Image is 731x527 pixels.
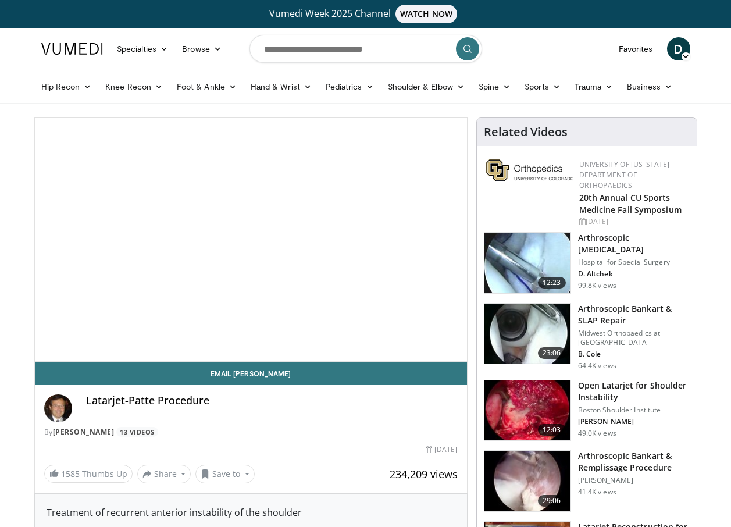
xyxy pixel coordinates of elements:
[578,258,690,267] p: Hospital for Special Surgery
[538,495,566,507] span: 29:06
[579,216,687,227] div: [DATE]
[35,118,467,362] video-js: Video Player
[578,405,690,415] p: Boston Shoulder Institute
[53,427,115,437] a: [PERSON_NAME]
[195,465,255,483] button: Save to
[249,35,482,63] input: Search topics, interventions
[44,427,458,437] div: By
[44,394,72,422] img: Avatar
[484,304,570,364] img: cole_0_3.png.150x105_q85_crop-smart_upscale.jpg
[578,350,690,359] p: B. Cole
[667,37,690,60] a: D
[426,444,457,455] div: [DATE]
[116,427,159,437] a: 13 Videos
[86,394,458,407] h4: Latarjet-Patte Procedure
[578,450,690,473] h3: Arthroscopic Bankart & Remplissage Procedure
[578,329,690,347] p: Midwest Orthopaedics at [GEOGRAPHIC_DATA]
[484,303,690,371] a: 23:06 Arthroscopic Bankart & SLAP Repair Midwest Orthopaedics at [GEOGRAPHIC_DATA] B. Cole 64.4K ...
[110,37,176,60] a: Specialties
[170,75,244,98] a: Foot & Ankle
[175,37,229,60] a: Browse
[486,159,573,181] img: 355603a8-37da-49b6-856f-e00d7e9307d3.png.150x105_q85_autocrop_double_scale_upscale_version-0.2.png
[484,451,570,511] img: wolf_3.png.150x105_q85_crop-smart_upscale.jpg
[578,232,690,255] h3: Arthroscopic [MEDICAL_DATA]
[43,5,689,23] a: Vumedi Week 2025 ChannelWATCH NOW
[579,192,682,215] a: 20th Annual CU Sports Medicine Fall Symposium
[98,75,170,98] a: Knee Recon
[578,361,616,371] p: 64.4K views
[472,75,518,98] a: Spine
[484,380,570,441] img: 944938_3.png.150x105_q85_crop-smart_upscale.jpg
[395,5,457,23] span: WATCH NOW
[484,232,690,294] a: 12:23 Arthroscopic [MEDICAL_DATA] Hospital for Special Surgery D. Altchek 99.8K views
[578,269,690,279] p: D. Altchek
[568,75,621,98] a: Trauma
[484,233,570,293] img: 10039_3.png.150x105_q85_crop-smart_upscale.jpg
[44,465,133,483] a: 1585 Thumbs Up
[390,467,458,481] span: 234,209 views
[578,476,690,485] p: [PERSON_NAME]
[381,75,472,98] a: Shoulder & Elbow
[538,347,566,359] span: 23:06
[612,37,660,60] a: Favorites
[35,362,467,385] a: Email [PERSON_NAME]
[484,380,690,441] a: 12:03 Open Latarjet for Shoulder Instability Boston Shoulder Institute [PERSON_NAME] 49.0K views
[578,417,690,426] p: [PERSON_NAME]
[34,75,99,98] a: Hip Recon
[518,75,568,98] a: Sports
[319,75,381,98] a: Pediatrics
[578,380,690,403] h3: Open Latarjet for Shoulder Instability
[41,43,103,55] img: VuMedi Logo
[620,75,679,98] a: Business
[244,75,319,98] a: Hand & Wrist
[578,429,616,438] p: 49.0K views
[579,159,670,190] a: University of [US_STATE] Department of Orthopaedics
[61,468,80,479] span: 1585
[538,424,566,436] span: 12:03
[578,281,616,290] p: 99.8K views
[47,505,455,519] div: Treatment of recurrent anterior instability of the shoulder
[484,125,568,139] h4: Related Videos
[484,450,690,512] a: 29:06 Arthroscopic Bankart & Remplissage Procedure [PERSON_NAME] 41.4K views
[578,303,690,326] h3: Arthroscopic Bankart & SLAP Repair
[137,465,191,483] button: Share
[578,487,616,497] p: 41.4K views
[538,277,566,289] span: 12:23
